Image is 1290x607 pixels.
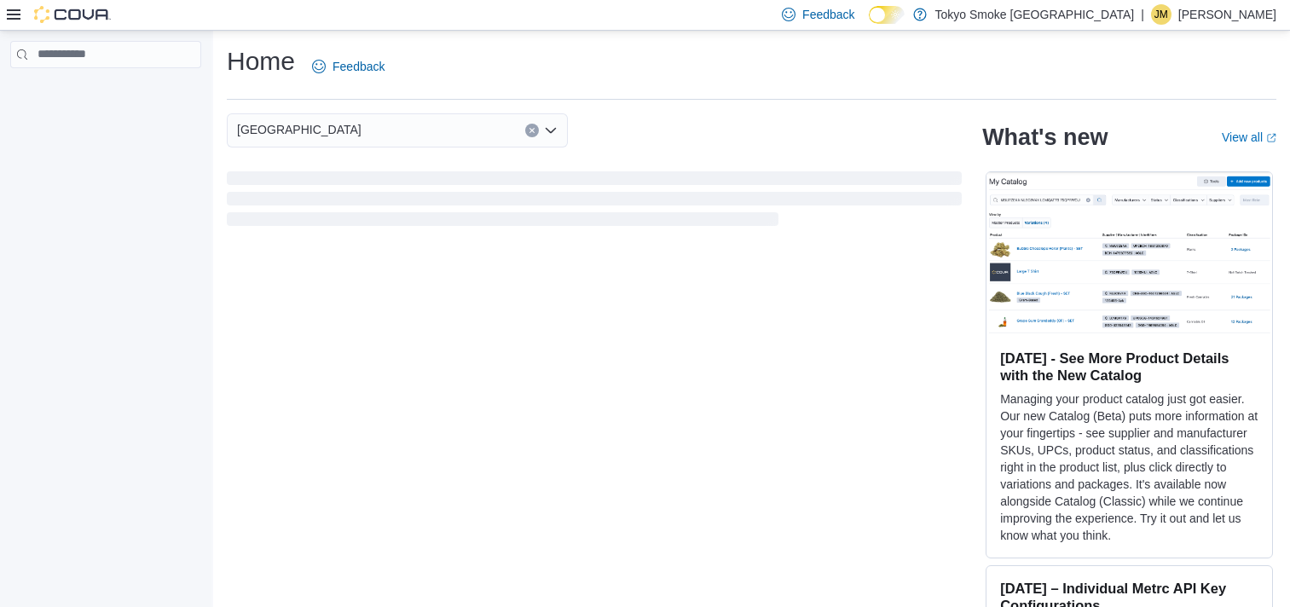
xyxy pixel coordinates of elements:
span: [GEOGRAPHIC_DATA] [237,119,362,140]
span: Loading [227,175,962,229]
p: Managing your product catalog just got easier. Our new Catalog (Beta) puts more information at yo... [1000,390,1258,544]
div: James Mussellam [1151,4,1171,25]
a: View allExternal link [1222,130,1276,144]
button: Open list of options [544,124,558,137]
span: Feedback [333,58,385,75]
svg: External link [1266,133,1276,143]
p: | [1141,4,1144,25]
img: Cova [34,6,111,23]
a: Feedback [305,49,391,84]
nav: Complex example [10,72,201,113]
span: Dark Mode [869,24,870,25]
p: Tokyo Smoke [GEOGRAPHIC_DATA] [935,4,1135,25]
h1: Home [227,44,295,78]
span: JM [1154,4,1168,25]
h2: What's new [982,124,1108,151]
h3: [DATE] - See More Product Details with the New Catalog [1000,350,1258,384]
input: Dark Mode [869,6,905,24]
p: [PERSON_NAME] [1178,4,1276,25]
button: Clear input [525,124,539,137]
span: Feedback [802,6,854,23]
